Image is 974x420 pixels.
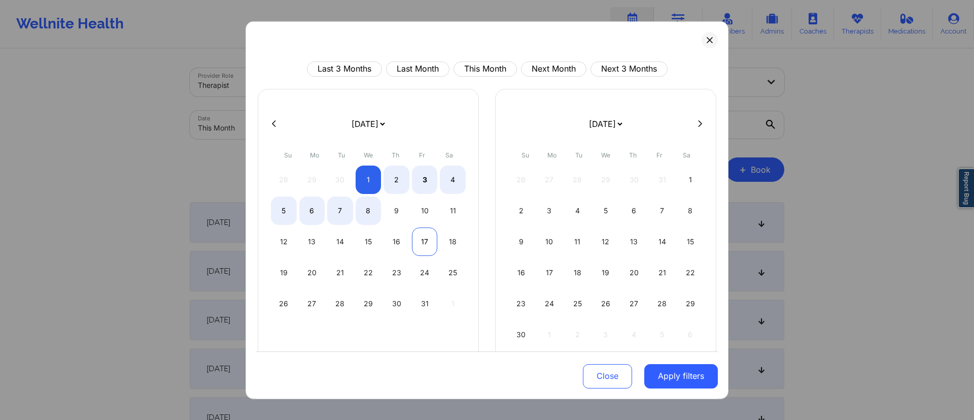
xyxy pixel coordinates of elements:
[384,165,409,193] div: Thu Oct 02 2025
[356,258,381,286] div: Wed Oct 22 2025
[537,227,563,255] div: Mon Nov 10 2025
[307,61,382,76] button: Last 3 Months
[327,258,353,286] div: Tue Oct 21 2025
[440,258,466,286] div: Sat Oct 25 2025
[508,227,534,255] div: Sun Nov 09 2025
[384,227,409,255] div: Thu Oct 16 2025
[677,227,703,255] div: Sat Nov 15 2025
[412,165,438,193] div: Fri Oct 03 2025
[621,289,647,317] div: Thu Nov 27 2025
[384,196,409,224] div: Thu Oct 09 2025
[601,151,610,158] abbr: Wednesday
[537,289,563,317] div: Mon Nov 24 2025
[537,196,563,224] div: Mon Nov 03 2025
[271,227,297,255] div: Sun Oct 12 2025
[677,165,703,193] div: Sat Nov 01 2025
[508,320,534,348] div: Sun Nov 30 2025
[629,151,637,158] abbr: Thursday
[356,227,381,255] div: Wed Oct 15 2025
[392,151,399,158] abbr: Thursday
[338,151,345,158] abbr: Tuesday
[356,289,381,317] div: Wed Oct 29 2025
[547,151,556,158] abbr: Monday
[310,151,319,158] abbr: Monday
[649,289,675,317] div: Fri Nov 28 2025
[327,227,353,255] div: Tue Oct 14 2025
[593,227,619,255] div: Wed Nov 12 2025
[412,196,438,224] div: Fri Oct 10 2025
[677,196,703,224] div: Sat Nov 08 2025
[284,151,292,158] abbr: Sunday
[621,196,647,224] div: Thu Nov 06 2025
[649,258,675,286] div: Fri Nov 21 2025
[299,227,325,255] div: Mon Oct 13 2025
[440,196,466,224] div: Sat Oct 11 2025
[356,196,381,224] div: Wed Oct 08 2025
[412,289,438,317] div: Fri Oct 31 2025
[521,151,529,158] abbr: Sunday
[621,258,647,286] div: Thu Nov 20 2025
[683,151,690,158] abbr: Saturday
[299,196,325,224] div: Mon Oct 06 2025
[508,196,534,224] div: Sun Nov 02 2025
[508,258,534,286] div: Sun Nov 16 2025
[327,289,353,317] div: Tue Oct 28 2025
[593,289,619,317] div: Wed Nov 26 2025
[649,227,675,255] div: Fri Nov 14 2025
[271,289,297,317] div: Sun Oct 26 2025
[575,151,582,158] abbr: Tuesday
[677,289,703,317] div: Sat Nov 29 2025
[440,227,466,255] div: Sat Oct 18 2025
[384,289,409,317] div: Thu Oct 30 2025
[593,258,619,286] div: Wed Nov 19 2025
[565,289,590,317] div: Tue Nov 25 2025
[590,61,668,76] button: Next 3 Months
[386,61,449,76] button: Last Month
[621,227,647,255] div: Thu Nov 13 2025
[356,165,381,193] div: Wed Oct 01 2025
[454,61,517,76] button: This Month
[299,258,325,286] div: Mon Oct 20 2025
[565,196,590,224] div: Tue Nov 04 2025
[649,196,675,224] div: Fri Nov 07 2025
[271,196,297,224] div: Sun Oct 05 2025
[299,289,325,317] div: Mon Oct 27 2025
[412,227,438,255] div: Fri Oct 17 2025
[364,151,373,158] abbr: Wednesday
[445,151,453,158] abbr: Saturday
[412,258,438,286] div: Fri Oct 24 2025
[565,258,590,286] div: Tue Nov 18 2025
[271,258,297,286] div: Sun Oct 19 2025
[537,258,563,286] div: Mon Nov 17 2025
[656,151,663,158] abbr: Friday
[644,364,718,389] button: Apply filters
[327,196,353,224] div: Tue Oct 07 2025
[565,227,590,255] div: Tue Nov 11 2025
[508,289,534,317] div: Sun Nov 23 2025
[521,61,586,76] button: Next Month
[677,258,703,286] div: Sat Nov 22 2025
[440,165,466,193] div: Sat Oct 04 2025
[419,151,425,158] abbr: Friday
[384,258,409,286] div: Thu Oct 23 2025
[593,196,619,224] div: Wed Nov 05 2025
[583,364,632,389] button: Close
